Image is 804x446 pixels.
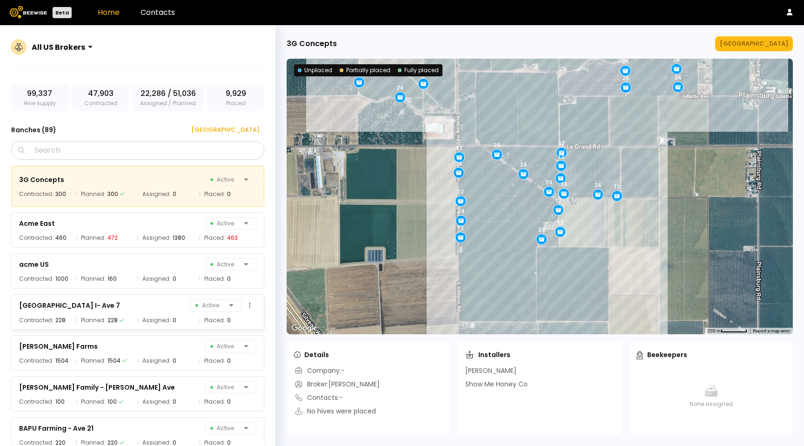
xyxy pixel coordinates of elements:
[227,274,231,284] div: 0
[142,189,171,199] span: Assigned:
[180,122,264,137] button: [GEOGRAPHIC_DATA]
[27,88,52,99] span: 99,337
[673,56,680,63] div: 28
[173,316,176,325] div: 0
[456,145,462,152] div: 12
[457,189,464,195] div: 12
[289,322,320,334] img: Google
[19,233,54,243] span: Contracted:
[457,225,464,231] div: 12
[675,74,681,81] div: 24
[55,356,68,365] div: 1504
[19,218,55,229] div: Acme East
[11,84,68,111] div: Hive supply
[340,66,390,74] div: Partially placed
[207,84,264,111] div: Placed
[81,316,106,325] span: Planned:
[227,397,231,406] div: 0
[107,233,118,243] div: 472
[707,328,721,333] span: 200 m
[227,356,231,365] div: 0
[141,7,175,18] a: Contacts
[81,189,106,199] span: Planned:
[88,88,114,99] span: 47,903
[636,366,785,426] div: None assigned
[173,397,176,406] div: 0
[204,274,225,284] span: Placed:
[520,162,527,168] div: 24
[19,174,64,185] div: 3G Concepts
[195,300,225,311] span: Active
[636,350,687,359] div: Beekeepers
[142,233,171,243] span: Assigned:
[289,322,320,334] a: Open this area in Google Maps (opens a new window)
[558,140,565,147] div: 12
[715,36,793,51] button: [GEOGRAPHIC_DATA]
[19,341,98,352] div: [PERSON_NAME] Farms
[561,181,567,188] div: 24
[227,316,231,325] div: 0
[398,66,439,74] div: Fully placed
[19,316,54,325] span: Contracted:
[185,125,260,135] div: [GEOGRAPHIC_DATA]
[494,142,500,149] div: 24
[226,88,246,99] span: 9,929
[55,233,67,243] div: 460
[397,85,403,91] div: 24
[555,198,562,204] div: 12
[55,274,68,284] div: 1000
[81,274,106,284] span: Planned:
[19,356,54,365] span: Contracted:
[204,397,225,406] span: Placed:
[210,382,240,393] span: Active
[107,316,118,325] div: 228
[81,356,106,365] span: Planned:
[19,423,94,434] div: BAPU Farming - Ave 21
[294,350,329,359] div: Details
[210,423,240,434] span: Active
[465,350,510,359] div: Installers
[294,406,376,416] div: No hives were placed
[294,393,343,403] div: Contacts: -
[227,189,231,199] div: 0
[465,366,516,376] div: [PERSON_NAME]
[32,41,85,53] div: All US Brokers
[458,208,464,215] div: 24
[210,259,240,270] span: Active
[204,189,225,199] span: Placed:
[72,84,129,111] div: Contracted
[142,397,171,406] span: Assigned:
[107,189,118,199] div: 300
[173,356,176,365] div: 0
[173,274,176,284] div: 0
[107,356,121,365] div: 1504
[294,379,380,389] div: Broker: [PERSON_NAME]
[465,379,528,389] div: Show Me Honey Co
[81,397,106,406] span: Planned:
[142,316,171,325] span: Assigned:
[19,382,175,393] div: [PERSON_NAME] Family - [PERSON_NAME] Ave
[55,397,65,406] div: 100
[595,182,601,189] div: 24
[9,6,47,18] img: Beewise logo
[546,179,552,186] div: 24
[704,328,750,334] button: Map Scale: 200 m per 53 pixels
[53,7,72,18] div: Beta
[622,58,629,65] div: 24
[19,300,120,311] div: [GEOGRAPHIC_DATA] I- Ave 7
[557,219,563,226] div: 12
[227,233,238,243] div: 463
[19,397,54,406] span: Contracted:
[19,274,54,284] span: Contracted:
[11,123,56,136] h3: Ranches ( 89 )
[456,161,462,167] div: 24
[210,218,240,229] span: Active
[98,7,120,18] a: Home
[107,397,117,406] div: 100
[287,38,337,49] div: 3G Concepts
[107,274,117,284] div: 160
[298,66,332,74] div: Unplaced
[55,316,66,325] div: 228
[558,154,564,160] div: 12
[538,227,545,233] div: 24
